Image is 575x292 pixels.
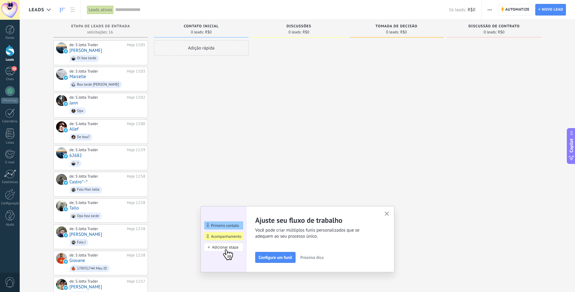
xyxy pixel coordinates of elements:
div: Opa boa tarde [77,214,99,218]
div: E-mail [1,161,19,165]
div: Robson [56,42,67,53]
span: 16 leads: [449,7,466,13]
img: telegram-sm.svg [64,49,68,53]
h2: Ajuste seu fluxo de trabalho [255,216,377,225]
div: de: S Jotta Trader [69,226,125,231]
div: Hoje 12:58 [127,226,145,231]
span: 0 leads: [386,30,399,34]
div: ? [77,161,79,166]
div: Configurações [1,202,19,205]
a: Marcelle [69,74,86,79]
a: Jann [69,100,78,106]
div: Hoje 12:58 [127,174,145,179]
div: Discussão de contrato [450,24,538,29]
div: Estatísticas [1,180,19,184]
div: de: S Jotta Trader [69,253,125,258]
div: Boa tarde [PERSON_NAME] [77,83,119,87]
div: de: S Jotta Trader [69,200,125,205]
span: Automatize [505,4,530,15]
div: 62682 [56,148,67,158]
a: [PERSON_NAME] [69,48,102,53]
div: 178931744 Meu ID [77,267,107,271]
div: Rodrigo Roque [56,279,67,290]
button: Mais [485,4,494,15]
div: Calendário [1,120,19,124]
img: telegram-sm.svg [64,102,68,106]
span: R$0 [498,30,504,34]
span: Próxima dica [300,255,324,260]
div: Marcelle [56,69,67,80]
a: Lista [67,4,78,16]
div: Opa [77,109,83,113]
span: Etapa de leads de entrada [71,24,130,29]
div: Hoje 12:59 [127,148,145,152]
div: Fala Man Jotta [77,188,99,192]
div: Castro^-^ [56,174,67,185]
span: solicitações: 16 [87,30,113,34]
a: Giovane [69,258,85,263]
div: Luis [56,226,67,237]
div: Fala J [77,240,85,245]
img: telegram-sm.svg [64,181,68,185]
div: Chats [1,77,19,81]
div: de: S Jotta Trader [69,174,125,179]
span: 0 leads: [484,30,497,34]
a: Novo lead [535,4,566,15]
span: Copilot [568,139,574,153]
span: Discussões [286,24,311,29]
div: de: S Jotta Trader [69,148,125,152]
div: Adição rápida [154,40,249,56]
div: Etapa de leads de entrada [56,24,145,29]
div: de: S Jotta Trader [69,69,125,74]
div: Hoje 13:05 [127,42,145,47]
div: Hoje 12:58 [127,253,145,258]
div: Listas [1,141,19,145]
div: Hoje 12:58 [127,200,145,205]
a: [PERSON_NAME] [69,232,102,237]
img: telegram-sm.svg [64,128,68,132]
div: de: S Jotta Trader [69,279,125,284]
div: de: S Jotta Trader [69,121,125,126]
span: 0 leads: [191,30,204,34]
span: R$0 [303,30,309,34]
div: Tomada de decisão [352,24,441,29]
div: Hoje 13:00 [127,121,145,126]
div: Leads [1,58,19,62]
div: Giovane [56,253,67,264]
span: 0 leads: [289,30,302,34]
div: Allef [56,121,67,132]
img: telegram-sm.svg [64,233,68,237]
a: [PERSON_NAME] [69,284,102,290]
div: de: S Jotta Trader [69,42,125,47]
div: WhatsApp [1,98,18,104]
img: telegram-sm.svg [64,286,68,290]
div: Painel [1,36,19,40]
div: De boa? [77,135,89,139]
div: de: S Jotta Trader [69,95,125,100]
a: Automatize [498,4,532,15]
a: Leads [57,4,67,16]
div: Ajuda [1,223,19,227]
span: 16 [12,66,17,71]
div: Oi boa tarde [77,56,96,60]
a: Castro^-^ [69,179,88,185]
span: Você pode criar múltiplos funis personalizados que se adequem ao seu processo único. [255,227,377,239]
span: Tomada de decisão [376,24,417,29]
div: Discussões [255,24,343,29]
span: Configure um funil [259,255,292,260]
img: telegram-sm.svg [64,154,68,158]
a: 62682 [69,153,82,158]
span: Discussão de contrato [468,24,520,29]
div: Hoje 13:03 [127,69,145,74]
a: Allef [69,127,79,132]
span: R$0 [400,30,407,34]
img: telegram-sm.svg [64,260,68,264]
button: Próxima dica [298,253,326,262]
div: Contato inicial [157,24,246,29]
img: telegram-sm.svg [64,207,68,211]
div: Leads ativos [87,5,114,14]
span: R$0 [205,30,212,34]
div: Hoje 13:02 [127,95,145,100]
a: Tallo [69,205,79,211]
span: R$0 [468,7,475,13]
